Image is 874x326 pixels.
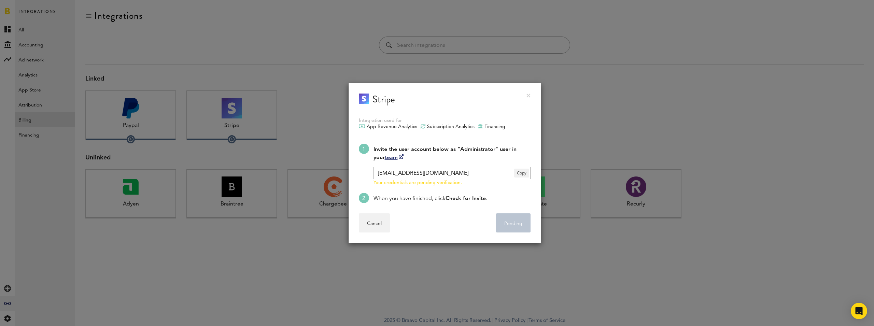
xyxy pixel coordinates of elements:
span: Financing [484,124,505,130]
span: Subscription Analytics [427,124,475,130]
span: Copy [514,169,529,178]
span: App Revenue Analytics [367,124,417,130]
div: Integration used for [359,117,531,124]
div: Open Intercom Messenger [851,303,867,319]
img: Stripe [359,94,369,104]
div: Invite the user account below as "Administrator" user in your [373,145,531,162]
a: team [385,155,404,160]
div: When you have finished, click . [373,195,531,203]
div: Stripe [372,94,395,105]
span: Support [14,5,39,11]
div: Your credentials are pending verification. [373,179,531,186]
button: Cancel [359,213,390,232]
span: Check for Invite [446,196,486,201]
button: Pending [496,213,531,232]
